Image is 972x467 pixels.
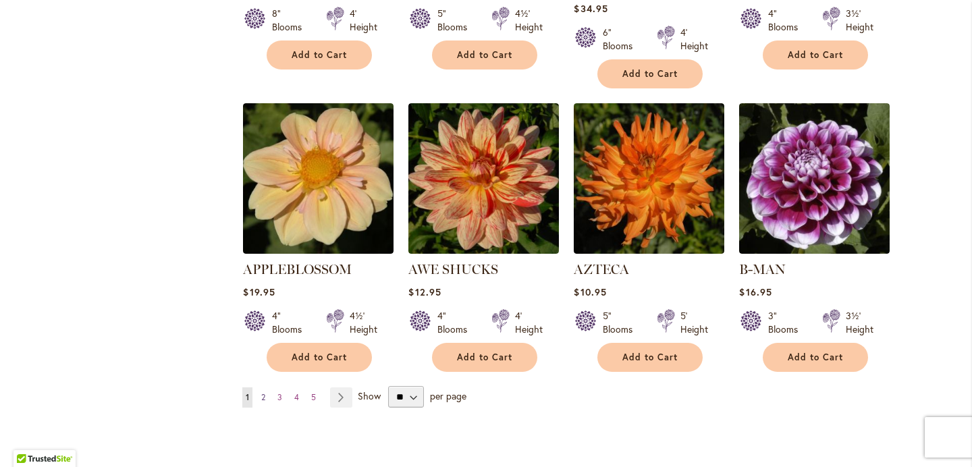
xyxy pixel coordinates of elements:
[768,309,806,336] div: 3" Blooms
[10,419,48,457] iframe: Launch Accessibility Center
[292,49,347,61] span: Add to Cart
[788,352,843,363] span: Add to Cart
[680,26,708,53] div: 4' Height
[515,309,543,336] div: 4' Height
[739,103,890,254] img: B-MAN
[457,49,512,61] span: Add to Cart
[739,261,786,277] a: B-MAN
[768,7,806,34] div: 4" Blooms
[267,40,372,70] button: Add to Cart
[597,343,703,372] button: Add to Cart
[432,40,537,70] button: Add to Cart
[574,244,724,256] a: AZTECA
[603,26,641,53] div: 6" Blooms
[680,309,708,336] div: 5' Height
[574,285,606,298] span: $10.95
[243,103,394,254] img: APPLEBLOSSOM
[308,387,319,408] a: 5
[258,387,269,408] a: 2
[408,103,559,254] img: AWE SHUCKS
[622,352,678,363] span: Add to Cart
[408,285,441,298] span: $12.95
[788,49,843,61] span: Add to Cart
[763,343,868,372] button: Add to Cart
[408,261,498,277] a: AWE SHUCKS
[291,387,302,408] a: 4
[358,389,381,402] span: Show
[261,392,265,402] span: 2
[408,244,559,256] a: AWE SHUCKS
[274,387,286,408] a: 3
[292,352,347,363] span: Add to Cart
[622,68,678,80] span: Add to Cart
[350,7,377,34] div: 4' Height
[246,392,249,402] span: 1
[432,343,537,372] button: Add to Cart
[277,392,282,402] span: 3
[763,40,868,70] button: Add to Cart
[739,285,772,298] span: $16.95
[243,261,352,277] a: APPLEBLOSSOM
[597,59,703,88] button: Add to Cart
[294,392,299,402] span: 4
[311,392,316,402] span: 5
[437,7,475,34] div: 5" Blooms
[846,7,873,34] div: 3½' Height
[437,309,475,336] div: 4" Blooms
[574,103,724,254] img: AZTECA
[430,389,466,402] span: per page
[243,285,275,298] span: $19.95
[515,7,543,34] div: 4½' Height
[574,2,607,15] span: $34.95
[350,309,377,336] div: 4½' Height
[267,343,372,372] button: Add to Cart
[603,309,641,336] div: 5" Blooms
[739,244,890,256] a: B-MAN
[272,309,310,336] div: 4" Blooms
[457,352,512,363] span: Add to Cart
[574,261,629,277] a: AZTECA
[846,309,873,336] div: 3½' Height
[272,7,310,34] div: 8" Blooms
[243,244,394,256] a: APPLEBLOSSOM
